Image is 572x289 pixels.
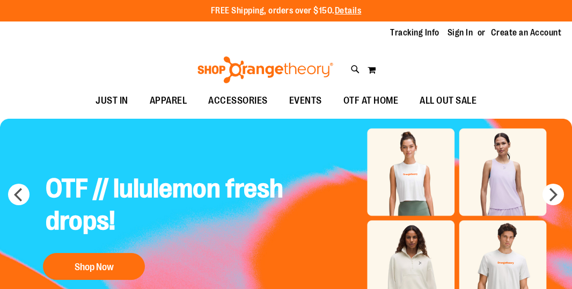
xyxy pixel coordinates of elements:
img: Shop Orangetheory [196,56,335,83]
a: Create an Account [491,27,562,39]
span: APPAREL [150,89,187,113]
a: Sign In [448,27,473,39]
span: EVENTS [289,89,322,113]
button: Shop Now [43,253,145,280]
p: FREE Shipping, orders over $150. [211,5,362,17]
span: ACCESSORIES [208,89,268,113]
a: Tracking Info [390,27,439,39]
a: OTF // lululemon fresh drops! Shop Now [38,164,292,285]
h2: OTF // lululemon fresh drops! [38,164,292,248]
span: OTF AT HOME [343,89,399,113]
button: prev [8,184,30,205]
a: Details [335,6,362,16]
span: ALL OUT SALE [420,89,476,113]
span: JUST IN [96,89,128,113]
button: next [542,184,564,205]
